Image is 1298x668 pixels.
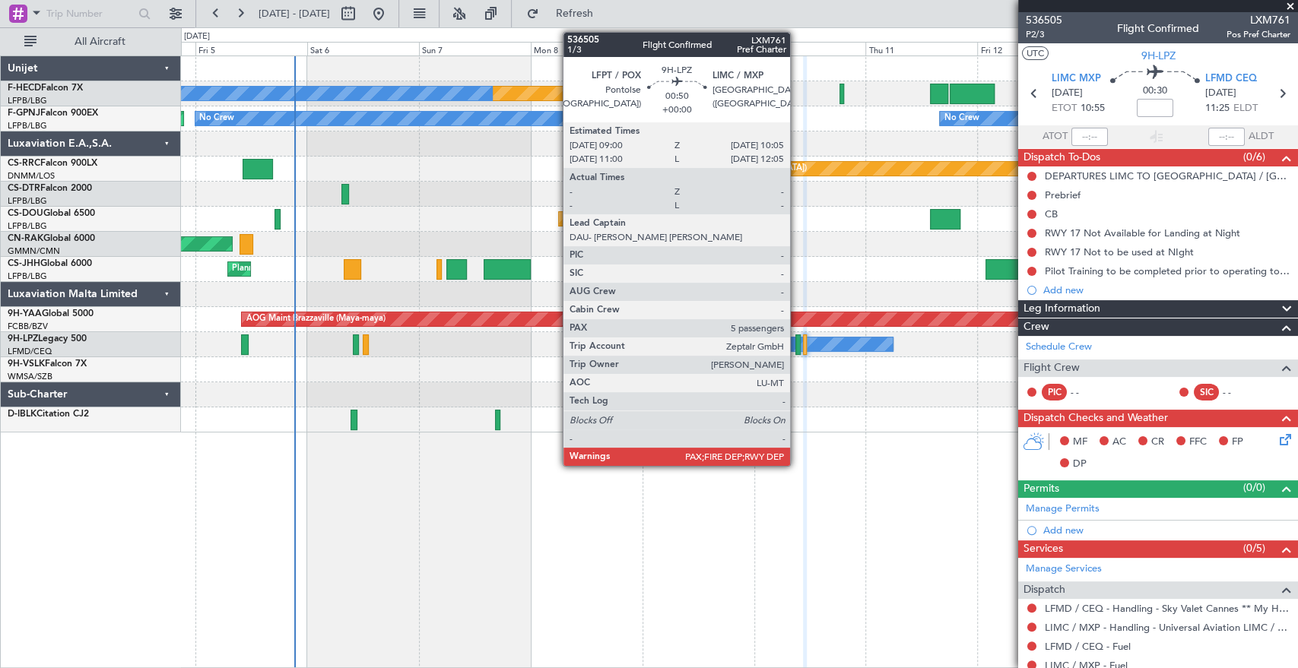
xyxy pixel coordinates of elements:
span: All Aircraft [40,36,160,47]
div: Mon 8 [531,42,643,55]
span: Dispatch To-Dos [1023,149,1100,166]
div: Add new [1043,524,1290,537]
a: CN-RAKGlobal 6000 [8,234,95,243]
a: LFPB/LBG [8,95,47,106]
button: UTC [1022,46,1049,60]
a: Manage Permits [1026,502,1100,517]
a: FCBB/BZV [8,321,48,332]
span: (0/6) [1243,149,1265,165]
a: LFMD/CEQ [8,346,52,357]
span: [DATE] [1205,86,1236,101]
input: Trip Number [46,2,134,25]
a: Schedule Crew [1026,340,1092,355]
div: SIC [1194,384,1219,400]
span: FFC [1189,435,1207,450]
div: Fri 5 [195,42,307,55]
span: ATOT [1043,129,1068,144]
span: ALDT [1249,129,1274,144]
span: LFMD CEQ [1205,71,1257,87]
div: No Crew [199,107,234,130]
span: Pos Pref Charter [1227,28,1290,41]
a: LFPB/LBG [8,120,47,131]
a: Manage Services [1026,562,1102,577]
span: 00:30 [1143,84,1167,99]
div: No Crew [944,107,979,130]
div: RWY 17 Not Available for Landing at Night [1045,226,1240,239]
div: RWY 17 Not to be used at NIght [1045,245,1194,258]
input: --:-- [1071,128,1108,146]
div: Sun 7 [419,42,531,55]
div: Pilot Training to be completed prior to operating to LFMD [1045,264,1290,277]
span: LXM761 [1227,12,1290,28]
span: CR [1151,435,1164,450]
span: [DATE] [1052,86,1083,101]
div: Wed 10 [754,42,866,55]
a: CS-DOUGlobal 6500 [8,209,95,218]
span: 536505 [1026,12,1062,28]
div: CB [1045,207,1058,220]
span: F-GPNJ [8,109,40,118]
a: CS-RRCFalcon 900LX [8,159,97,168]
a: LFPB/LBG [8,195,47,207]
span: Dispatch [1023,581,1065,599]
span: Leg Information [1023,300,1100,318]
a: WMSA/SZB [8,371,52,382]
div: Flight Confirmed [1117,21,1199,36]
a: LFMD / CEQ - Handling - Sky Valet Cannes ** My Handling**LFMD / CEQ [1045,602,1290,615]
div: - - [1071,385,1105,399]
div: Add new [1043,283,1290,296]
span: CS-DTR [8,184,40,193]
span: Services [1023,540,1063,558]
span: ELDT [1233,101,1258,116]
span: AC [1112,435,1126,450]
span: 9H-YAA [8,309,42,318]
span: Flight Crew [1023,359,1080,377]
span: [DATE] - [DATE] [259,7,330,21]
span: (0/5) [1243,540,1265,556]
span: (0/0) [1243,480,1265,495]
div: Fri 12 [977,42,1089,55]
button: Refresh [519,2,611,26]
span: 10:55 [1081,101,1105,116]
a: LFPB/LBG [8,220,47,232]
div: No Crew [730,333,765,356]
span: CN-RAK [8,234,43,243]
a: CS-JHHGlobal 6000 [8,259,92,268]
span: ETOT [1052,101,1077,116]
span: 9H-VSLK [8,359,45,369]
span: CS-JHH [8,259,40,268]
div: AOG Maint Brazzaville (Maya-maya) [246,308,385,331]
div: - - [1223,385,1257,399]
div: DEPARTURES LIMC TO [GEOGRAPHIC_DATA] / [GEOGRAPHIC_DATA] - FILE VIA [GEOGRAPHIC_DATA] [1045,169,1290,182]
a: LFMD / CEQ - Fuel [1045,640,1131,653]
span: Crew [1023,318,1049,336]
span: Dispatch Checks and Weather [1023,410,1168,427]
a: 9H-LPZLegacy 500 [8,334,87,343]
div: Thu 11 [865,42,977,55]
span: LIMC MXP [1052,71,1101,87]
span: 9H-LPZ [1141,48,1176,64]
a: CS-DTRFalcon 2000 [8,184,92,193]
a: LFPB/LBG [8,271,47,282]
a: F-GPNJFalcon 900EX [8,109,98,118]
span: P2/3 [1026,28,1062,41]
div: [DATE] [184,30,210,43]
span: 11:25 [1205,101,1230,116]
div: Tue 9 [643,42,754,55]
span: MF [1073,435,1087,450]
div: Planned Maint [GEOGRAPHIC_DATA] ([GEOGRAPHIC_DATA]) [232,258,471,280]
span: CS-RRC [8,159,40,168]
span: DP [1073,457,1087,472]
a: 9H-VSLKFalcon 7X [8,359,87,369]
button: All Aircraft [17,30,165,54]
span: 9H-LPZ [8,334,38,343]
div: Sat 6 [307,42,419,55]
a: F-HECDFalcon 7X [8,84,83,93]
a: GMMN/CMN [8,245,60,257]
div: Planned Maint [GEOGRAPHIC_DATA] ([GEOGRAPHIC_DATA]) [563,207,802,230]
span: Refresh [542,8,606,19]
div: Prebrief [1045,188,1081,201]
span: Permits [1023,480,1059,498]
div: Planned Maint [GEOGRAPHIC_DATA] ([GEOGRAPHIC_DATA]) [567,157,807,180]
span: F-HECD [8,84,41,93]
